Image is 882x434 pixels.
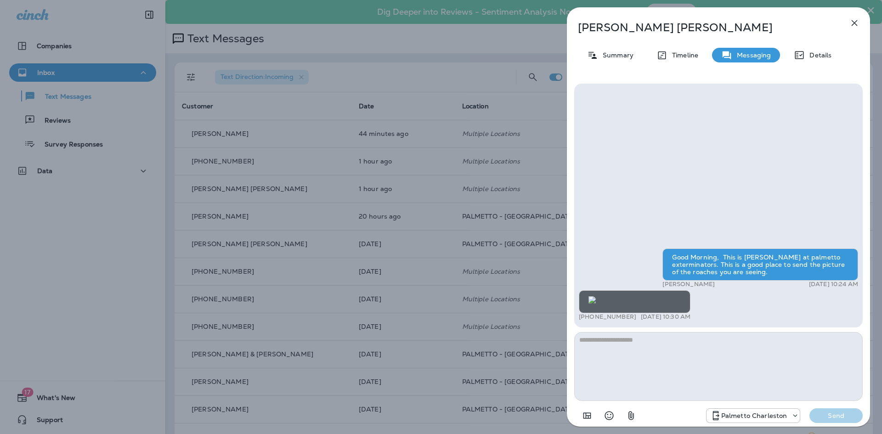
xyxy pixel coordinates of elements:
[805,51,831,59] p: Details
[809,281,858,288] p: [DATE] 10:24 AM
[578,21,829,34] p: [PERSON_NAME] [PERSON_NAME]
[588,296,596,304] img: twilio-download
[641,313,690,321] p: [DATE] 10:30 AM
[578,406,596,425] button: Add in a premade template
[721,412,787,419] p: Palmetto Charleston
[579,313,636,321] p: [PHONE_NUMBER]
[662,281,715,288] p: [PERSON_NAME]
[667,51,698,59] p: Timeline
[707,410,800,421] div: +1 (843) 277-8322
[732,51,771,59] p: Messaging
[600,406,618,425] button: Select an emoji
[662,248,858,281] div: Good Morning, This is [PERSON_NAME] at palmetto exterminators. This is a good place to send the p...
[598,51,633,59] p: Summary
